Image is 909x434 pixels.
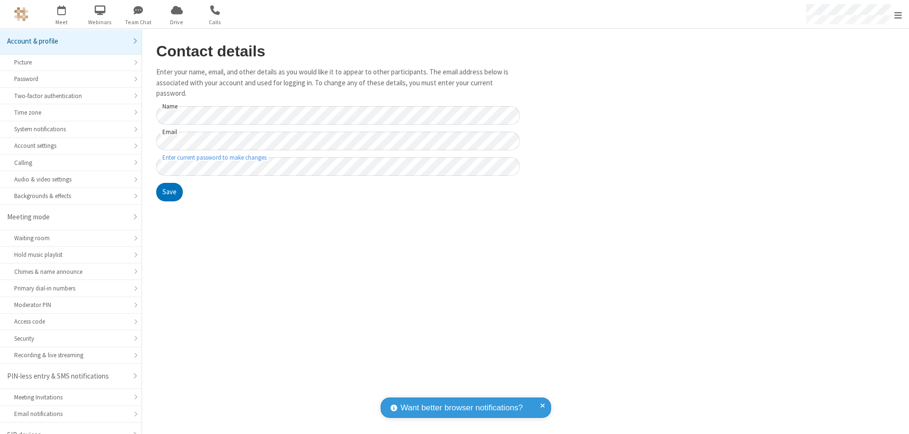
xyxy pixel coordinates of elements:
div: Primary dial-in numbers [14,284,127,293]
p: Enter your name, email, and other details as you would like it to appear to other participants. T... [156,67,520,99]
div: Account settings [14,141,127,150]
input: Enter current password to make changes [156,157,520,176]
div: Audio & video settings [14,175,127,184]
div: Password [14,74,127,83]
span: Want better browser notifications? [401,402,523,414]
h2: Contact details [156,43,520,60]
span: Team Chat [121,18,156,27]
div: Meeting Invitations [14,393,127,402]
div: Meeting mode [7,212,127,223]
span: Webinars [82,18,118,27]
div: Access code [14,317,127,326]
img: QA Selenium DO NOT DELETE OR CHANGE [14,7,28,21]
button: Save [156,183,183,202]
div: Moderator PIN [14,300,127,309]
div: Calling [14,158,127,167]
div: Hold music playlist [14,250,127,259]
div: Backgrounds & effects [14,191,127,200]
div: Email notifications [14,409,127,418]
input: Name [156,106,520,125]
div: Security [14,334,127,343]
input: Email [156,132,520,150]
div: Recording & live streaming [14,351,127,360]
div: Two-factor authentication [14,91,127,100]
div: Waiting room [14,234,127,243]
div: PIN-less entry & SMS notifications [7,371,127,382]
span: Drive [159,18,195,27]
div: Chimes & name announce [14,267,127,276]
div: Time zone [14,108,127,117]
span: Calls [197,18,233,27]
div: Picture [14,58,127,67]
span: Meet [44,18,80,27]
div: System notifications [14,125,127,134]
div: Account & profile [7,36,127,47]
